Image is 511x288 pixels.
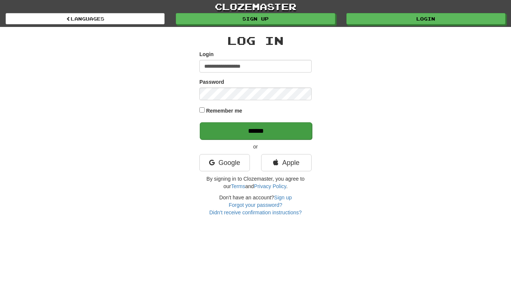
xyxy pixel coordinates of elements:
a: Forgot your password? [229,202,282,208]
a: Terms [231,183,245,189]
label: Password [199,78,224,86]
a: Login [346,13,505,24]
a: Sign up [176,13,335,24]
a: Google [199,154,250,171]
a: Didn't receive confirmation instructions? [209,209,302,215]
p: or [199,143,312,150]
a: Privacy Policy [254,183,286,189]
a: Sign up [274,194,292,200]
label: Remember me [206,107,242,114]
p: By signing in to Clozemaster, you agree to our and . [199,175,312,190]
div: Don't have an account? [199,194,312,216]
a: Apple [261,154,312,171]
label: Login [199,50,214,58]
a: Languages [6,13,165,24]
h2: Log In [199,34,312,47]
